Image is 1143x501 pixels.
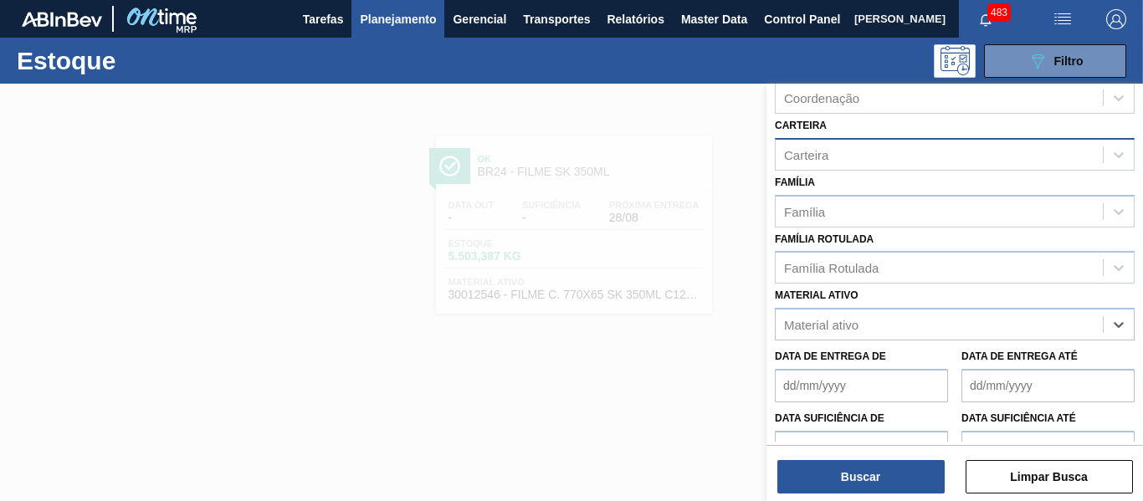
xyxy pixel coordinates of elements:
div: Pogramando: nenhum usuário selecionado [934,44,976,78]
img: userActions [1053,9,1073,29]
div: Carteira [784,147,828,161]
div: Coordenação [784,91,859,105]
span: Relatórios [607,9,664,29]
label: Carteira [775,120,827,131]
input: dd/mm/yyyy [961,431,1135,464]
div: Família [784,204,825,218]
h1: Estoque [17,51,251,70]
span: Master Data [681,9,747,29]
input: dd/mm/yyyy [775,369,948,402]
img: Logout [1106,9,1126,29]
input: dd/mm/yyyy [775,431,948,464]
button: Filtro [984,44,1126,78]
label: Família Rotulada [775,233,874,245]
label: Data suficiência até [961,412,1076,424]
label: Data de Entrega de [775,350,886,362]
div: Material ativo [784,318,859,332]
span: Transportes [523,9,590,29]
div: Família Rotulada [784,261,879,275]
label: Material ativo [775,289,859,301]
span: Control Panel [764,9,840,29]
img: TNhmsLtSVTkK8tSr43FrP2fwEKptu5GPRR3wAAAABJRU5ErkJggg== [22,12,102,27]
span: Tarefas [303,9,344,29]
input: dd/mm/yyyy [961,369,1135,402]
span: Planejamento [360,9,436,29]
label: Data de Entrega até [961,350,1078,362]
span: Filtro [1054,54,1084,68]
label: Família [775,176,815,188]
span: Gerencial [453,9,506,29]
span: 483 [987,3,1011,22]
button: Notificações [959,8,1012,31]
label: Data suficiência de [775,412,884,424]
